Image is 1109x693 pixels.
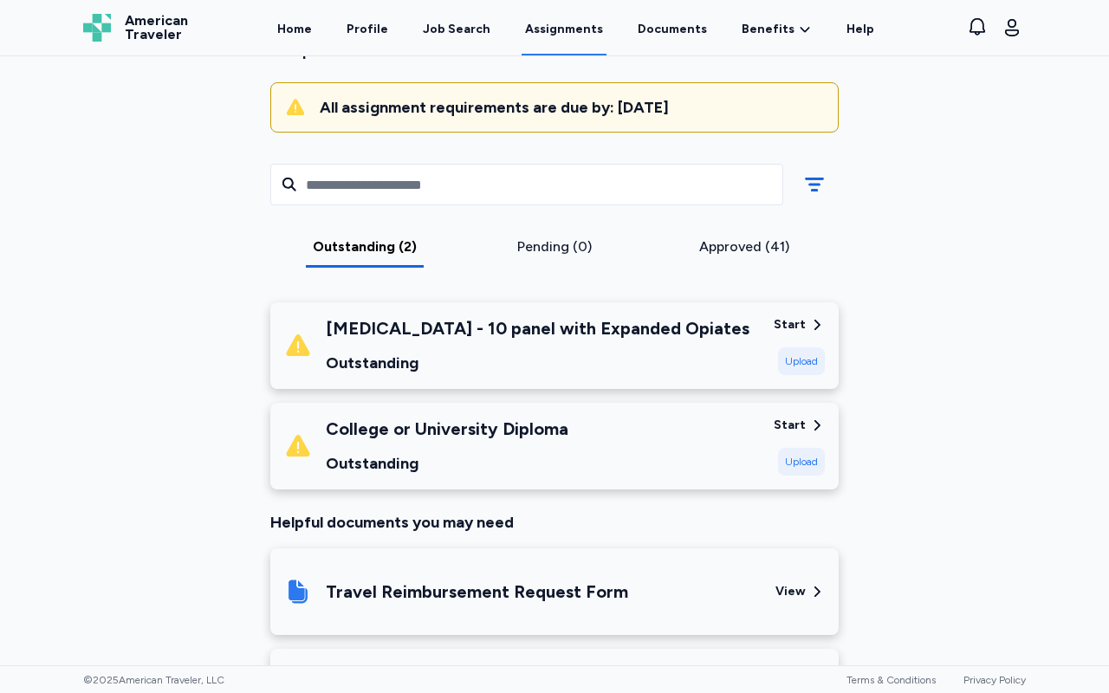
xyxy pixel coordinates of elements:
span: © 2025 American Traveler, LLC [83,673,224,687]
div: All assignment requirements are due by: [DATE] [320,97,824,118]
div: Outstanding (2) [277,236,453,257]
div: Start [774,417,806,434]
div: Upload [778,448,825,476]
a: Terms & Conditions [846,674,936,686]
div: Travel Reimbursement Request Form [326,580,628,604]
div: Upload [778,347,825,375]
div: Outstanding [326,451,568,476]
div: View [775,583,806,600]
div: Helpful documents you may need [270,510,839,534]
div: [MEDICAL_DATA] - 10 panel with Expanded Opiates [326,316,749,340]
div: Approved (41) [656,236,832,257]
a: Privacy Policy [963,674,1026,686]
img: Logo [83,14,111,42]
div: Start [774,316,806,334]
span: Benefits [742,21,794,38]
div: Outstanding [326,351,749,375]
span: American Traveler [125,14,188,42]
div: Job Search [423,21,490,38]
a: Benefits [742,21,812,38]
div: College or University Diploma [326,417,568,441]
div: Pending (0) [467,236,643,257]
a: Assignments [522,2,606,55]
